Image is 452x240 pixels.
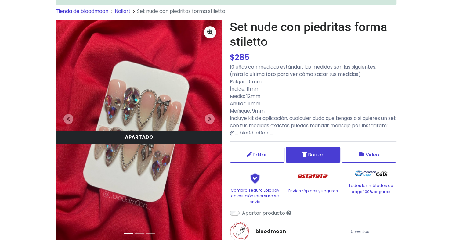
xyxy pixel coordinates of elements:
[376,167,387,180] img: Codi Logo
[288,188,338,194] p: Envíos rápidos y seguros
[351,228,369,235] small: 6 ventas
[235,52,249,63] span: 285
[56,8,108,15] a: Tienda de bloodmoon
[308,151,324,159] span: Borrar
[293,167,333,185] img: Estafeta Logo
[230,20,396,49] h1: Set nude con piedritas forma stiletto
[242,210,285,217] label: Apartar producto
[366,151,379,159] span: Video
[230,147,284,163] a: Editar
[355,167,376,180] img: Mercado Pago Logo
[342,147,396,163] button: Video
[240,172,270,184] img: Shield
[253,151,267,159] span: Editar
[255,228,286,235] a: bloodmoon
[56,8,396,20] nav: breadcrumb
[115,8,131,15] a: Nailart
[230,63,396,137] p: 10 uñas con medidas estándar, las medidas son las siguientes: (mira la última foto para ver cómo ...
[230,187,280,205] p: Compra segura Lolapay devolución total si no se envía
[137,8,225,15] span: Set nude con piedritas forma stiletto
[230,52,396,63] div: $
[56,131,222,143] div: Sólo tu puedes verlo en tu tienda
[286,210,291,215] i: Sólo tú verás el producto listado en tu tienda pero podrás venderlo si compartes su enlace directo
[286,147,340,163] button: Borrar
[346,183,396,194] p: Todos los métodos de pago 100% seguros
